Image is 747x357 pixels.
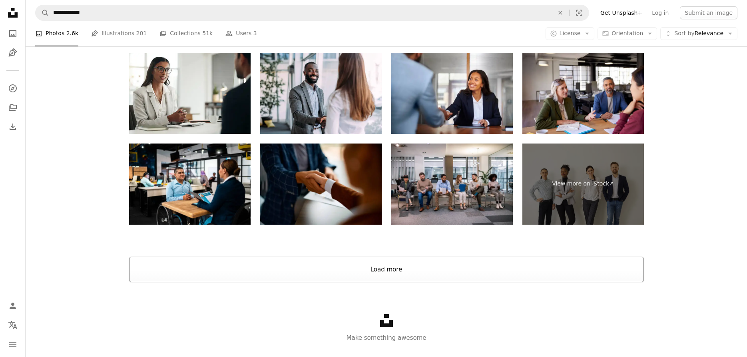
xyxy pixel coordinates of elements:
[570,5,589,20] button: Visual search
[5,26,21,42] a: Photos
[5,298,21,314] a: Log in / Sign up
[5,336,21,352] button: Menu
[5,5,21,22] a: Home — Unsplash
[5,317,21,333] button: Language
[253,29,257,38] span: 3
[674,30,723,38] span: Relevance
[612,30,643,36] span: Orientation
[129,257,644,282] button: Load more
[260,53,382,134] img: Successful partnership.
[680,6,737,19] button: Submit an image
[674,30,694,36] span: Sort by
[598,27,657,40] button: Orientation
[26,333,747,343] p: Make something awesome
[35,5,589,21] form: Find visuals sitewide
[522,53,644,134] img: Businesswoman and mature businessman during a business meeting
[5,100,21,116] a: Collections
[522,144,644,225] a: View more on iStock↗
[91,21,147,46] a: Illustrations 201
[225,21,257,46] a: Users 3
[5,45,21,61] a: Illustrations
[159,21,213,46] a: Collections 51k
[5,80,21,96] a: Explore
[202,29,213,38] span: 51k
[260,144,382,225] img: Close up of business people shaking hands in the office.
[36,5,49,20] button: Search Unsplash
[129,144,251,225] img: Young man in a job interview at the office
[129,53,251,134] img: Interview, human resources and meeting with business people, conversation and hiring with b2b and...
[596,6,647,19] a: Get Unsplash+
[560,30,581,36] span: License
[136,29,147,38] span: 201
[5,119,21,135] a: Download History
[546,27,595,40] button: License
[391,144,513,225] img: Business people waiting for job interview
[391,53,513,134] img: job interview went well
[647,6,673,19] a: Log in
[552,5,569,20] button: Clear
[660,27,737,40] button: Sort byRelevance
